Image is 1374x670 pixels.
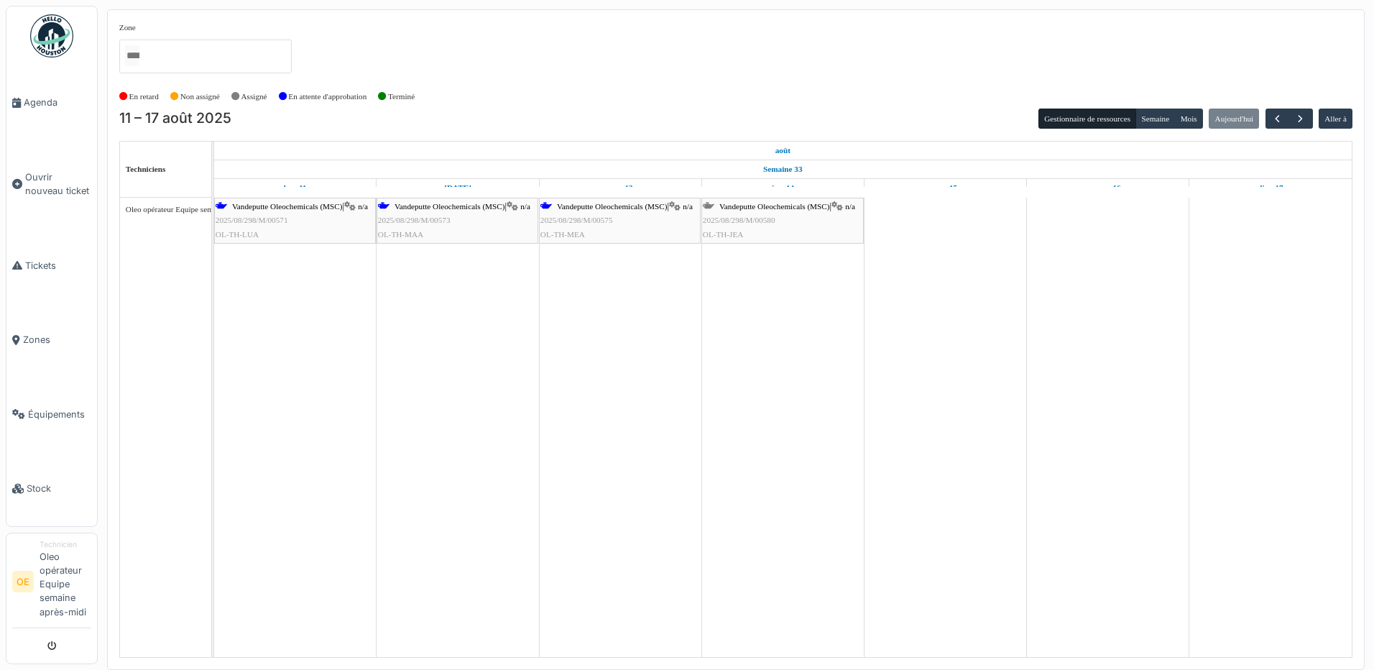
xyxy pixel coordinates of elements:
[40,539,91,550] div: Technicien
[280,179,310,197] a: 11 août 2025
[388,91,415,103] label: Terminé
[378,216,451,224] span: 2025/08/298/M/00573
[288,91,366,103] label: En attente d'approbation
[358,202,368,211] span: n/a
[27,482,91,495] span: Stock
[126,205,263,214] span: Oleo opérateur Equipe semaine après-midi
[216,216,288,224] span: 2025/08/298/M/00571
[241,91,267,103] label: Assigné
[1265,109,1289,129] button: Précédent
[6,228,97,303] a: Tickets
[767,179,798,197] a: 14 août 2025
[6,140,97,229] a: Ouvrir nouveau ticket
[30,14,73,58] img: Badge_color-CXgf-gQk.svg
[1209,109,1259,129] button: Aujourd'hui
[604,179,637,197] a: 13 août 2025
[1254,179,1286,197] a: 17 août 2025
[23,333,91,347] span: Zones
[25,170,91,198] span: Ouvrir nouveau ticket
[845,202,855,211] span: n/a
[6,65,97,140] a: Agenda
[378,200,537,242] div: |
[1038,109,1136,129] button: Gestionnaire de ressources
[703,216,775,224] span: 2025/08/298/M/00580
[540,230,585,239] span: OL-TH-MEA
[6,451,97,526] a: Stock
[28,408,91,421] span: Équipements
[6,303,97,377] a: Zones
[129,91,159,103] label: En retard
[760,160,806,178] a: Semaine 33
[24,96,91,109] span: Agenda
[1319,109,1352,129] button: Aller à
[216,230,259,239] span: OL-TH-LUA
[119,110,231,127] h2: 11 – 17 août 2025
[703,230,744,239] span: OL-TH-JEA
[232,202,342,211] span: Vandeputte Oleochemicals (MSC)
[12,539,91,628] a: OE TechnicienOleo opérateur Equipe semaine après-midi
[1174,109,1203,129] button: Mois
[395,202,504,211] span: Vandeputte Oleochemicals (MSC)
[1135,109,1175,129] button: Semaine
[25,259,91,272] span: Tickets
[540,216,613,224] span: 2025/08/298/M/00575
[378,230,423,239] span: OL-TH-MAA
[540,200,699,242] div: |
[557,202,667,211] span: Vandeputte Oleochemicals (MSC)
[126,165,166,173] span: Techniciens
[12,571,34,592] li: OE
[180,91,220,103] label: Non assigné
[119,22,136,34] label: Zone
[6,377,97,451] a: Équipements
[520,202,530,211] span: n/a
[1092,179,1125,197] a: 16 août 2025
[683,202,693,211] span: n/a
[930,179,962,197] a: 15 août 2025
[216,200,374,242] div: |
[441,179,475,197] a: 12 août 2025
[772,142,794,160] a: 11 août 2025
[719,202,829,211] span: Vandeputte Oleochemicals (MSC)
[125,45,139,66] input: Tous
[703,200,862,242] div: |
[40,539,91,625] li: Oleo opérateur Equipe semaine après-midi
[1288,109,1312,129] button: Suivant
